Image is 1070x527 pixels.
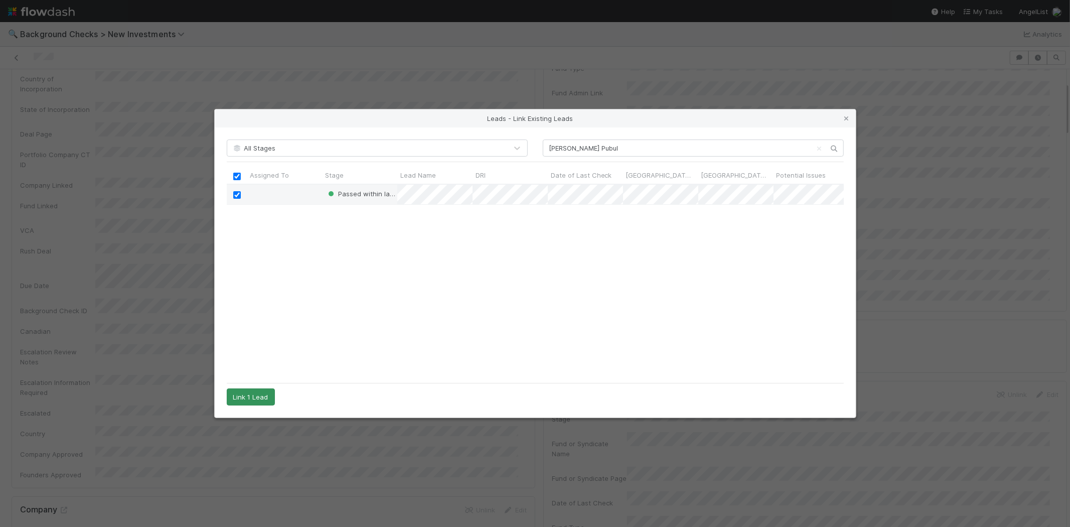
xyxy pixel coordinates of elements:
input: Search [543,140,844,157]
span: All Stages [232,144,276,152]
span: Assigned To [250,170,289,180]
button: Link 1 Lead [227,388,275,406]
span: Potential Issues [777,170,826,180]
span: Date of Last Check [551,170,612,180]
input: Toggle All Rows Selected [233,173,241,180]
span: DRI [476,170,486,180]
input: Toggle Row Selected [233,191,240,199]
span: [GEOGRAPHIC_DATA] Check Date [701,170,771,180]
span: Passed within last 12 months [326,190,430,198]
button: Clear search [815,141,825,157]
div: Leads - Link Existing Leads [215,109,856,127]
span: [GEOGRAPHIC_DATA] Check? [626,170,696,180]
span: Stage [325,170,344,180]
div: Passed within last 12 months [326,189,397,199]
span: Lead Name [400,170,436,180]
